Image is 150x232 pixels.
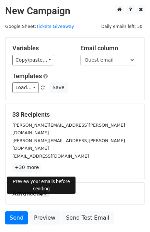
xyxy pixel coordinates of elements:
[12,111,138,118] h5: 33 Recipients
[12,138,125,151] small: [PERSON_NAME][EMAIL_ADDRESS][PERSON_NAME][DOMAIN_NAME]
[30,211,60,224] a: Preview
[12,163,41,172] a: +30 more
[80,44,138,52] h5: Email column
[7,177,76,194] div: Preview your emails before sending
[61,211,114,224] a: Send Test Email
[5,211,28,224] a: Send
[12,44,70,52] h5: Variables
[99,23,145,30] span: Daily emails left: 50
[12,154,89,159] small: [EMAIL_ADDRESS][DOMAIN_NAME]
[12,72,42,80] a: Templates
[5,5,145,17] h2: New Campaign
[12,82,39,93] a: Load...
[49,82,67,93] button: Save
[12,55,54,65] a: Copy/paste...
[36,24,74,29] a: Tickets Giveaway
[116,199,150,232] iframe: Chat Widget
[5,24,74,29] small: Google Sheet:
[12,123,125,136] small: [PERSON_NAME][EMAIL_ADDRESS][PERSON_NAME][DOMAIN_NAME]
[99,24,145,29] a: Daily emails left: 50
